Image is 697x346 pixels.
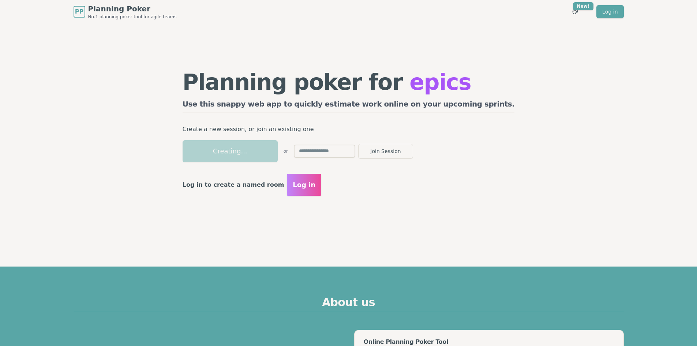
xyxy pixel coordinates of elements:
[596,5,623,18] a: Log in
[74,296,624,312] h2: About us
[293,180,315,190] span: Log in
[183,99,515,112] h2: Use this snappy web app to quickly estimate work online on your upcoming sprints.
[74,4,177,20] a: PPPlanning PokerNo.1 planning poker tool for agile teams
[569,5,582,18] button: New!
[363,339,614,345] div: Online Planning Poker Tool
[183,124,515,134] p: Create a new session, or join an existing one
[183,71,515,93] h1: Planning poker for
[287,174,321,196] button: Log in
[284,148,288,154] span: or
[183,180,284,190] p: Log in to create a named room
[409,69,471,95] span: epics
[88,4,177,14] span: Planning Poker
[75,7,83,16] span: PP
[573,2,594,10] div: New!
[88,14,177,20] span: No.1 planning poker tool for agile teams
[358,144,413,159] button: Join Session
